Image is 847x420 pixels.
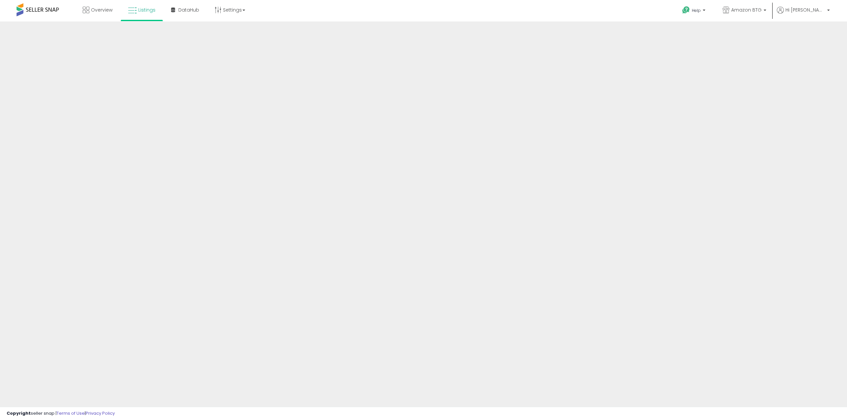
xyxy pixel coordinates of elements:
[682,6,690,14] i: Get Help
[677,1,712,21] a: Help
[91,7,112,13] span: Overview
[138,7,156,13] span: Listings
[692,8,701,13] span: Help
[777,7,830,21] a: Hi [PERSON_NAME]
[785,7,825,13] span: Hi [PERSON_NAME]
[178,7,199,13] span: DataHub
[731,7,762,13] span: Amazon BTG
